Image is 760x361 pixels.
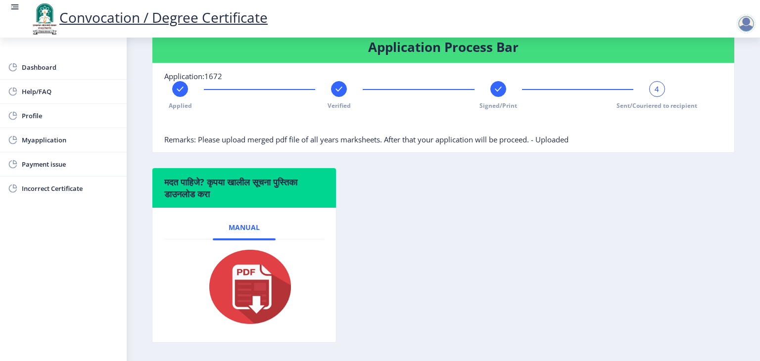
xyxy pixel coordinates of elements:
span: 4 [655,84,659,94]
h4: Application Process Bar [164,39,722,55]
span: Myapplication [22,134,119,146]
span: Incorrect Certificate [22,182,119,194]
span: Payment issue [22,158,119,170]
span: Signed/Print [479,101,517,110]
span: Profile [22,110,119,122]
span: Sent/Couriered to recipient [617,101,697,110]
span: Help/FAQ [22,86,119,97]
span: Application:1672 [164,71,222,81]
span: Verified [328,101,351,110]
a: Manual [213,216,276,239]
a: Convocation / Degree Certificate [30,8,268,27]
h6: मदत पाहिजे? कृपया खालील सूचना पुस्तिका डाउनलोड करा [164,176,324,200]
span: Remarks: Please upload merged pdf file of all years marksheets. After that your application will ... [164,135,569,144]
img: pdf.png [194,247,293,326]
img: logo [30,2,59,36]
span: Applied [169,101,192,110]
span: Manual [229,224,260,231]
span: Dashboard [22,61,119,73]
